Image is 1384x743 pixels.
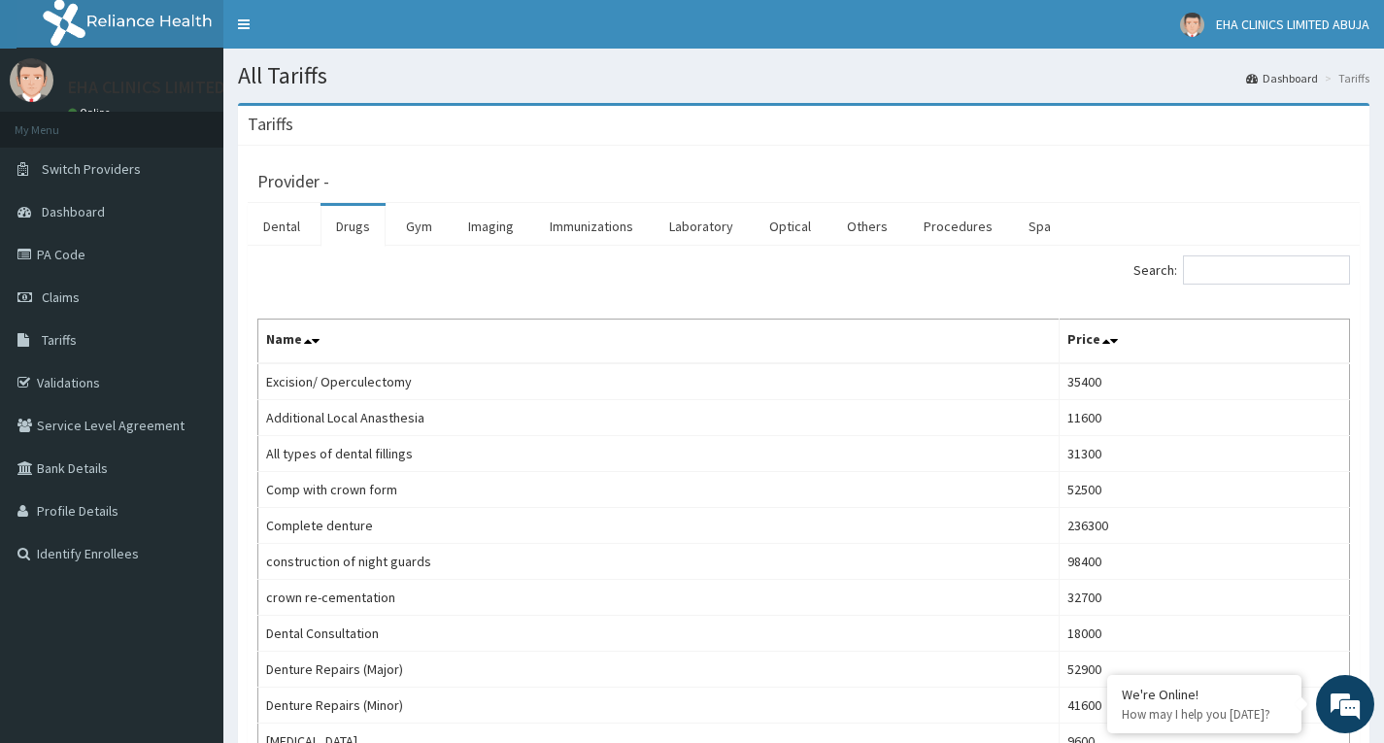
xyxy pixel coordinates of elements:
[248,206,316,247] a: Dental
[1060,580,1350,616] td: 32700
[1122,686,1287,703] div: We're Online!
[1320,70,1369,86] li: Tariffs
[1060,616,1350,652] td: 18000
[1060,320,1350,364] th: Price
[238,63,1369,88] h1: All Tariffs
[258,580,1060,616] td: crown re-cementation
[258,652,1060,688] td: Denture Repairs (Major)
[453,206,529,247] a: Imaging
[68,106,115,119] a: Online
[257,173,329,190] h3: Provider -
[258,320,1060,364] th: Name
[1183,255,1350,285] input: Search:
[1060,652,1350,688] td: 52900
[68,79,278,96] p: EHA CLINICS LIMITED ABUJA
[1246,70,1318,86] a: Dashboard
[1060,472,1350,508] td: 52500
[831,206,903,247] a: Others
[754,206,827,247] a: Optical
[1060,436,1350,472] td: 31300
[1060,688,1350,724] td: 41600
[1013,206,1066,247] a: Spa
[248,116,293,133] h3: Tariffs
[258,616,1060,652] td: Dental Consultation
[1060,508,1350,544] td: 236300
[1180,13,1204,37] img: User Image
[42,160,141,178] span: Switch Providers
[1060,544,1350,580] td: 98400
[258,544,1060,580] td: construction of night guards
[258,472,1060,508] td: Comp with crown form
[42,288,80,306] span: Claims
[390,206,448,247] a: Gym
[42,203,105,220] span: Dashboard
[258,436,1060,472] td: All types of dental fillings
[258,508,1060,544] td: Complete denture
[10,58,53,102] img: User Image
[321,206,386,247] a: Drugs
[42,331,77,349] span: Tariffs
[258,688,1060,724] td: Denture Repairs (Minor)
[1060,400,1350,436] td: 11600
[908,206,1008,247] a: Procedures
[1133,255,1350,285] label: Search:
[258,400,1060,436] td: Additional Local Anasthesia
[654,206,749,247] a: Laboratory
[1122,706,1287,723] p: How may I help you today?
[1060,363,1350,400] td: 35400
[1216,16,1369,33] span: EHA CLINICS LIMITED ABUJA
[258,363,1060,400] td: Excision/ Operculectomy
[534,206,649,247] a: Immunizations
